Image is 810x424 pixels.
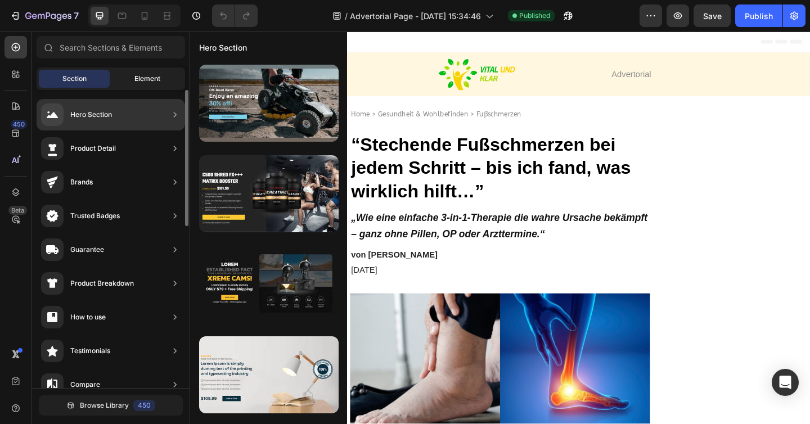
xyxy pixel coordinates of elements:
[212,4,258,27] div: Undo/Redo
[70,143,116,154] div: Product Detail
[11,120,27,129] div: 450
[74,9,79,22] p: 7
[8,206,27,215] div: Beta
[4,4,84,27] button: 7
[70,278,134,289] div: Product Breakdown
[345,10,348,22] span: /
[703,11,722,21] span: Save
[350,10,481,22] span: Advertorial Page - [DATE] 15:34:46
[70,210,120,222] div: Trusted Badges
[70,312,106,323] div: How to use
[70,345,110,357] div: Testimonials
[735,4,782,27] button: Publish
[175,197,498,226] span: „Wie eine einfache 3-in-1-Therapie die wahre Ursache bekämpft – ganz ohne Pillen, OP oder Arztter...
[772,369,799,396] div: Open Intercom Messenger
[190,31,810,424] iframe: Design area
[694,4,731,27] button: Save
[134,74,160,84] span: Element
[70,109,112,120] div: Hero Section
[175,254,499,266] p: [DATE]
[175,112,480,184] strong: “Stechende Fußschmerzen bei jedem Schritt – bis ich fand, was wirklich hilft…”
[80,400,129,411] span: Browse Library
[459,42,502,51] span: Advertorial
[37,36,185,58] input: Search Sections & Elements
[70,379,100,390] div: Compare
[70,244,104,255] div: Guarantee
[70,177,93,188] div: Brands
[175,86,361,94] span: Home > Gesundheit & Wohlbefinden > Fußschmerzen
[745,10,773,22] div: Publish
[39,395,183,416] button: Browse Library450
[175,238,499,250] p: von [PERSON_NAME]
[62,74,87,84] span: Section
[133,400,155,411] div: 450
[519,11,550,21] span: Published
